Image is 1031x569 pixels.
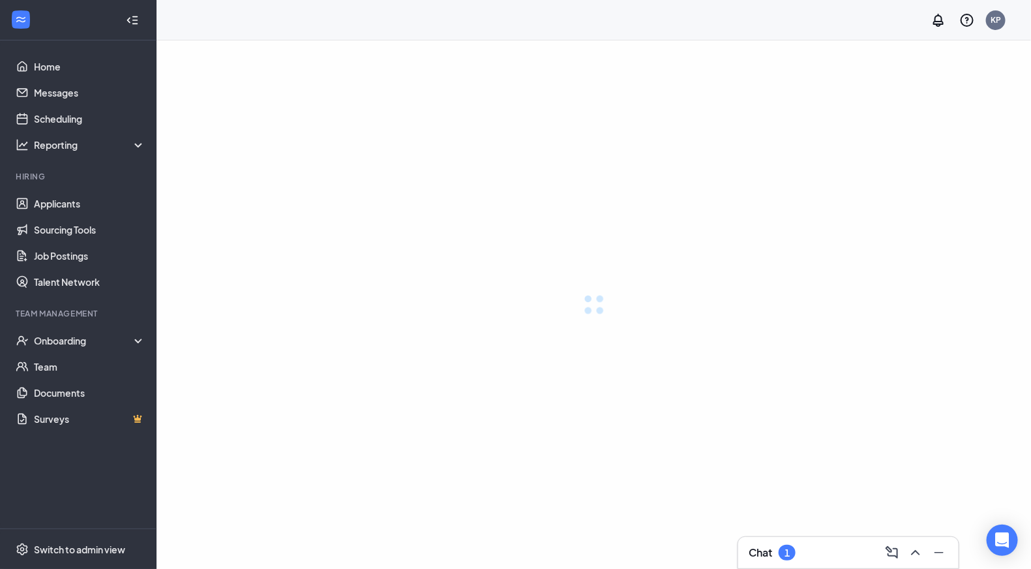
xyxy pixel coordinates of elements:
button: ComposeMessage [880,542,901,563]
div: Team Management [16,308,143,319]
svg: Collapse [126,14,139,27]
a: Documents [34,380,145,406]
a: Job Postings [34,243,145,269]
a: Team [34,354,145,380]
div: Reporting [34,138,146,151]
svg: ComposeMessage [884,545,900,561]
a: SurveysCrown [34,406,145,432]
a: Scheduling [34,106,145,132]
div: 1 [784,547,790,559]
a: Sourcing Tools [34,217,145,243]
svg: UserCheck [16,334,29,347]
svg: ChevronUp [908,545,923,561]
button: Minimize [927,542,948,563]
svg: Settings [16,543,29,556]
div: Open Intercom Messenger [987,525,1018,556]
h3: Chat [749,546,772,560]
div: Onboarding [34,334,146,347]
svg: Notifications [931,12,946,28]
svg: Minimize [931,545,947,561]
div: Switch to admin view [34,543,125,556]
a: Home [34,54,145,80]
svg: WorkstreamLogo [14,13,27,26]
button: ChevronUp [904,542,925,563]
svg: QuestionInfo [959,12,975,28]
a: Messages [34,80,145,106]
a: Applicants [34,191,145,217]
svg: Analysis [16,138,29,151]
a: Talent Network [34,269,145,295]
div: KP [991,14,1001,25]
div: Hiring [16,171,143,182]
